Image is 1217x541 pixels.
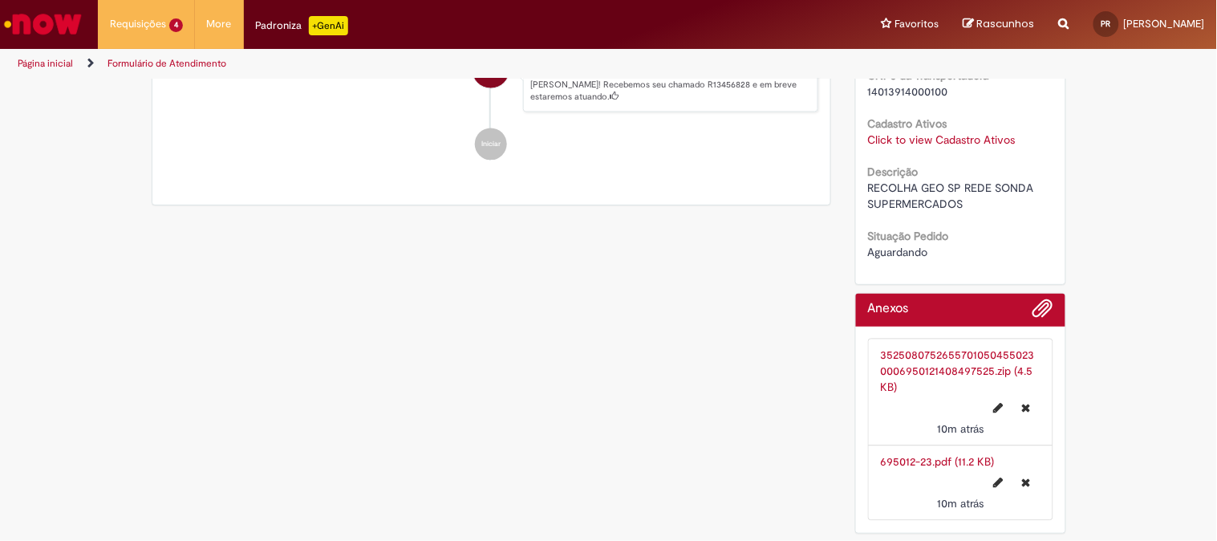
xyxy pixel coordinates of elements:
[937,422,984,437] span: 10m atrás
[868,181,1037,211] span: RECOLHA GEO SP REDE SONDA SUPERMERCADOS
[868,245,928,259] span: Aguardando
[881,455,995,470] a: 695012-23.pdf (11.2 KB)
[256,16,348,35] div: Padroniza
[984,396,1013,421] button: Editar nome de arquivo 35250807526557010504550230006950121408497525.zip
[530,79,809,104] p: [PERSON_NAME]! Recebemos seu chamado R13456828 e em breve estaremos atuando.
[881,348,1035,395] a: 35250807526557010504550230006950121408497525.zip (4.5 KB)
[868,84,948,99] span: 14013914000100
[108,57,226,70] a: Formulário de Atendimento
[868,132,1016,147] a: Click to view Cadastro Ativos
[207,16,232,32] span: More
[895,16,939,32] span: Favoritos
[1124,17,1205,31] span: [PERSON_NAME]
[164,36,819,113] li: PAULO ROBERTO
[1012,396,1041,421] button: Excluir 35250807526557010504550230006950121408497525.zip
[1032,298,1053,327] button: Adicionar anexos
[1101,18,1111,29] span: PR
[309,16,348,35] p: +GenAi
[937,422,984,437] time: 28/08/2025 10:55:58
[937,497,984,511] span: 10m atrás
[937,497,984,511] time: 28/08/2025 10:55:58
[977,16,1035,31] span: Rascunhos
[868,116,947,131] b: Cadastro Ativos
[2,8,84,40] img: ServiceNow
[868,302,909,316] h2: Anexos
[868,68,989,83] b: CNPJ da Transportadora
[169,18,183,32] span: 4
[868,229,949,243] b: Situação Pedido
[963,17,1035,32] a: Rascunhos
[984,470,1013,496] button: Editar nome de arquivo 695012-23.pdf
[868,165,919,179] b: Descrição
[1012,470,1041,496] button: Excluir 695012-23.pdf
[110,16,166,32] span: Requisições
[18,57,73,70] a: Página inicial
[12,49,799,79] ul: Trilhas de página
